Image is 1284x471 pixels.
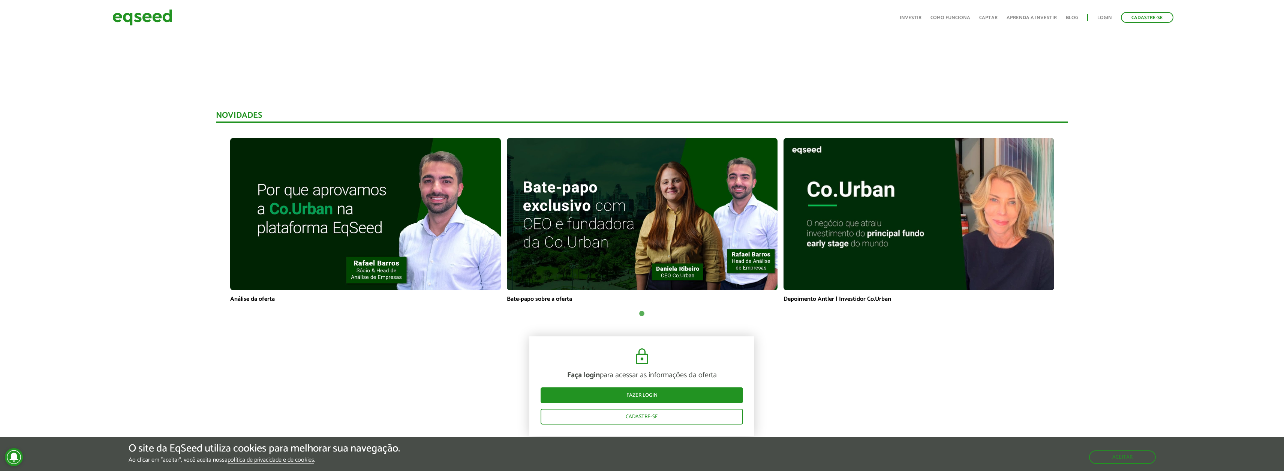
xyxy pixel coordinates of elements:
p: para acessar as informações da oferta [541,371,743,380]
a: Login [1097,15,1112,20]
a: Como funciona [930,15,970,20]
p: Depoimento Antler | Investidor Co.Urban [784,295,1054,303]
strong: Faça login [567,369,600,381]
button: Aceitar [1089,450,1156,464]
a: Investir [900,15,921,20]
h5: O site da EqSeed utiliza cookies para melhorar sua navegação. [129,443,400,454]
a: Captar [979,15,998,20]
div: Novidades [216,111,1068,123]
img: maxresdefault.jpg [784,138,1054,290]
a: Cadastre-se [541,409,743,424]
a: política de privacidade e de cookies [228,457,314,463]
button: 1 of 1 [638,310,646,318]
p: Análise da oferta [230,295,501,303]
p: Bate-papo sobre a oferta [507,295,778,303]
img: cadeado.svg [633,348,651,366]
p: Ao clicar em "aceitar", você aceita nossa . [129,456,400,463]
img: EqSeed [112,7,172,27]
img: maxresdefault.jpg [230,138,501,290]
a: Cadastre-se [1121,12,1173,23]
a: Aprenda a investir [1007,15,1057,20]
img: maxresdefault.jpg [507,138,778,290]
a: Blog [1066,15,1078,20]
a: Fazer login [541,387,743,403]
